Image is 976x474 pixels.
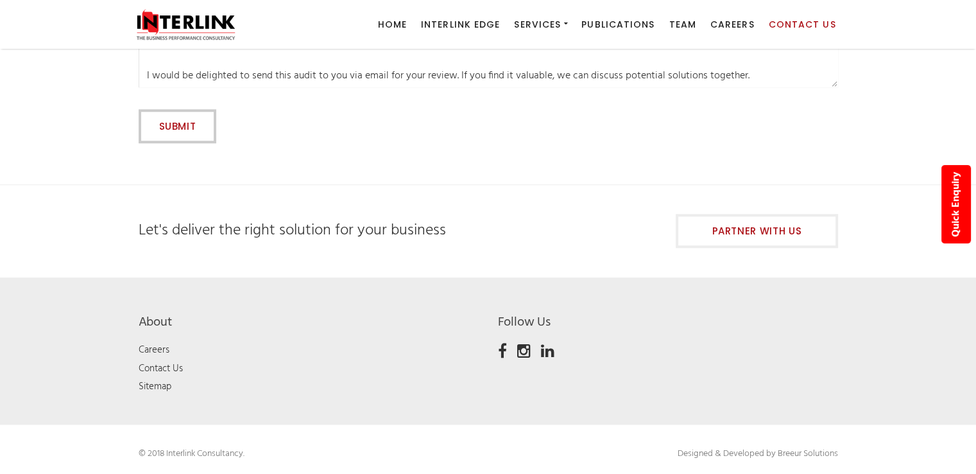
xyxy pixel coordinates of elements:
span: Follow Us [498,312,551,333]
a: Partner With Us [676,214,838,248]
a: Sitemap [139,379,171,394]
span: About [139,312,172,333]
h5: Let's deliver the right solution for your business [139,220,664,242]
span: Contact Us [769,18,836,31]
img: Interlink Consultancy [129,8,243,40]
p: © 2018 Interlink Consultancy. [139,447,416,461]
span: Home [378,18,407,31]
a: Quick Enquiry [941,165,971,243]
a: Designed & Developed by Breeur Solutions [677,446,837,461]
a: Careers [139,342,169,358]
span: Careers [710,18,755,31]
span: Interlink Edge [421,18,500,31]
a: Contact Us [139,361,183,376]
span: Services [514,18,561,31]
span: Team [669,18,696,31]
input: Submit [139,109,217,143]
span: Publications [581,18,655,31]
